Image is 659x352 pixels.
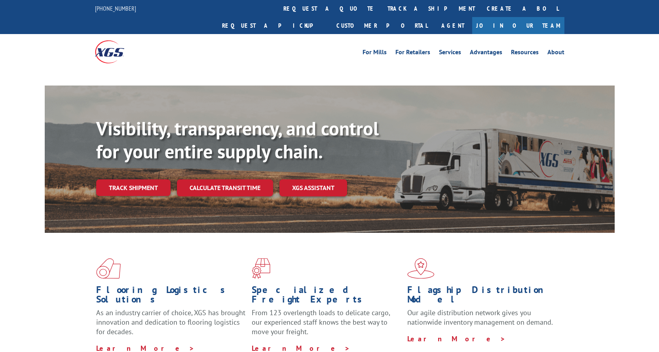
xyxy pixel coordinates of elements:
img: xgs-icon-focused-on-flooring-red [252,258,270,279]
a: Join Our Team [472,17,564,34]
a: [PHONE_NUMBER] [95,4,136,12]
h1: Flagship Distribution Model [407,285,557,308]
a: Resources [511,49,539,58]
h1: Flooring Logistics Solutions [96,285,246,308]
span: As an industry carrier of choice, XGS has brought innovation and dedication to flooring logistics... [96,308,245,336]
img: xgs-icon-total-supply-chain-intelligence-red [96,258,121,279]
a: Services [439,49,461,58]
a: Customer Portal [330,17,433,34]
a: XGS ASSISTANT [279,179,347,196]
a: Agent [433,17,472,34]
a: Track shipment [96,179,171,196]
a: Learn More > [407,334,506,343]
img: xgs-icon-flagship-distribution-model-red [407,258,435,279]
p: From 123 overlength loads to delicate cargo, our experienced staff knows the best way to move you... [252,308,401,343]
a: Request a pickup [216,17,330,34]
a: Advantages [470,49,502,58]
span: Our agile distribution network gives you nationwide inventory management on demand. [407,308,553,327]
a: For Retailers [395,49,430,58]
a: About [547,49,564,58]
h1: Specialized Freight Experts [252,285,401,308]
a: For Mills [363,49,387,58]
b: Visibility, transparency, and control for your entire supply chain. [96,116,379,164]
a: Calculate transit time [177,179,273,196]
